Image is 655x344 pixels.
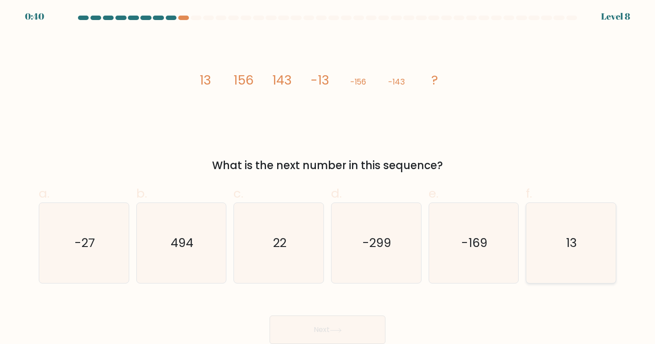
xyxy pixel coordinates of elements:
[200,71,211,89] tspan: 13
[566,235,577,251] text: 13
[270,316,385,344] button: Next
[601,10,630,23] div: Level 8
[273,235,286,251] text: 22
[350,77,366,87] tspan: -156
[363,235,392,251] text: -299
[171,235,193,251] text: 494
[461,235,487,251] text: -169
[311,71,329,89] tspan: -13
[272,71,292,89] tspan: 143
[39,185,49,202] span: a.
[388,77,405,87] tspan: -143
[74,235,95,251] text: -27
[233,185,243,202] span: c.
[429,185,438,202] span: e.
[25,10,44,23] div: 0:40
[233,71,254,89] tspan: 156
[526,185,532,202] span: f.
[136,185,147,202] span: b.
[44,158,611,174] div: What is the next number in this sequence?
[431,71,438,89] tspan: ?
[331,185,342,202] span: d.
